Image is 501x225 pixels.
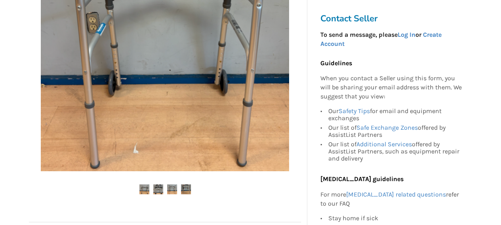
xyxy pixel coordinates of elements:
[328,140,462,162] div: Our list of offered by AssistList Partners, such as equipment repair and delivery
[181,184,191,194] img: adjustable & foldable walker-walker-mobility-vancouver-assistlist-listing
[153,184,163,194] img: adjustable & foldable walker-walker-mobility-vancouver-assistlist-listing
[320,190,462,208] p: For more refer to our FAQ
[356,124,417,131] a: Safe Exchange Zones
[397,31,415,38] a: Log In
[320,175,403,183] b: [MEDICAL_DATA] guidelines
[328,123,462,140] div: Our list of offered by AssistList Partners
[328,108,462,123] div: Our for email and equipment exchanges
[356,140,411,148] a: Additional Services
[338,107,370,115] a: Safety Tips
[346,191,446,198] a: [MEDICAL_DATA] related questions
[320,74,462,102] p: When you contact a Seller using this form, you will be sharing your email address with them. We s...
[320,31,441,47] strong: To send a message, please or
[320,13,466,24] h3: Contact Seller
[328,215,462,223] div: Stay home if sick
[320,59,352,67] b: Guidelines
[139,184,149,194] img: adjustable & foldable walker-walker-mobility-vancouver-assistlist-listing
[167,184,177,194] img: adjustable & foldable walker-walker-mobility-vancouver-assistlist-listing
